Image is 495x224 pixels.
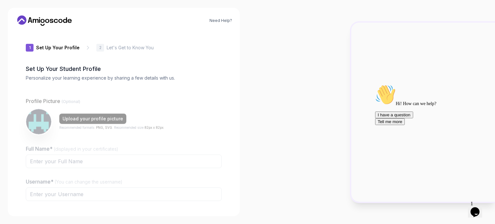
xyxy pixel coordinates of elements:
h2: Set Up Your Student Profile [26,64,222,73]
span: PNG, SVG [96,125,112,129]
button: Upload your profile picture [59,113,126,124]
img: user profile image [26,109,51,134]
label: Full Name* [26,145,118,152]
p: 2 [99,46,102,50]
div: 👋Hi! How can we help?I have a questionTell me more [3,3,119,43]
span: 82px x 82px [144,125,163,129]
p: Profile Picture [26,97,222,105]
p: 1 [29,46,31,50]
div: Upload your profile picture [63,115,123,122]
span: (displayed in your certificates) [54,146,118,151]
span: Hi! How can we help? [3,19,64,24]
img: Amigoscode Dashboard [351,23,495,202]
p: Set Up Your Profile [36,44,80,51]
a: Home link [15,15,73,26]
input: Enter your Username [26,187,222,201]
p: Let's Get to Know You [107,44,154,51]
iframe: chat widget [373,82,489,195]
a: Need Help? [209,18,232,23]
iframe: chat widget [468,198,489,218]
input: Enter your Full Name [26,154,222,168]
button: Tell me more [3,36,32,43]
img: :wave: [3,3,23,23]
span: (You can change the username) [55,179,122,184]
span: (Optional) [62,99,80,104]
p: Recommended formats: . Recommended size: . [59,125,164,130]
label: Username* [26,178,122,185]
p: Personalize your learning experience by sharing a few details with us. [26,75,222,81]
button: I have a question [3,30,41,36]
